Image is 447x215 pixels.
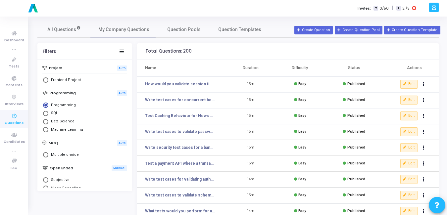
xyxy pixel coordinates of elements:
span: Multiple choice [48,152,79,158]
span: Auto [117,140,127,146]
a: Test a payment API where a transaction can either succeed, fail, or remain pending. [145,160,216,166]
button: Actions [419,143,428,152]
td: 15m [226,188,275,203]
td: 15m [226,108,275,124]
span: Published [347,113,365,118]
div: Easy [294,97,306,103]
td: 15m [226,140,275,156]
h6: Open Ended [50,166,73,170]
span: Published [347,209,365,213]
td: 15m [226,92,275,108]
span: Question Pools [167,26,201,33]
a: Write test cases for concurrent booking in a railway reservation system to avoid double booking. [145,97,216,103]
button: Edit [400,127,418,136]
div: Easy [294,113,306,119]
span: Interviews [5,102,24,107]
span: T [373,6,378,11]
span: Published [347,145,365,150]
h6: MCQ [49,141,58,145]
span: Contests [6,83,23,88]
h6: Project [49,66,63,70]
span: Machine Learning [48,127,83,133]
div: Easy [294,81,306,87]
span: Published [347,98,365,102]
span: Question Templates [218,26,261,33]
mat-radio-group: Select Library [42,77,127,85]
span: Published [347,161,365,165]
th: Difficulty [275,60,324,76]
span: All Questions [47,26,81,33]
span: I [396,6,401,11]
td: 15m [226,124,275,140]
h6: Programming [50,91,76,95]
label: Invites: [358,6,371,11]
div: Easy [294,145,306,150]
span: Video Recording [48,186,81,191]
button: Edit [400,96,418,104]
span: FAQ [11,165,18,171]
button: Edit [400,175,418,184]
div: Filters [43,49,56,54]
th: Status [325,60,383,76]
a: What tests would you perform for a DELETE API that removes a user? [145,208,216,214]
td: 15m [226,156,275,172]
button: Actions [419,175,428,184]
span: My Company Questions [98,26,149,33]
a: Write test cases to validate password policy (min length, special chars, etc.). [145,129,216,135]
a: How would you validate session timeout functionality in a web application? [145,81,216,87]
button: Actions [419,127,428,137]
span: Published [347,82,365,86]
div: Easy [294,193,306,198]
div: Easy [294,177,306,182]
img: logo [26,2,40,15]
button: Create Question Template [384,26,440,34]
span: Auto [117,90,127,96]
a: Write test cases for validating authentication in REST APIs (token-based login). [145,176,216,182]
span: Auto [117,65,127,71]
th: Name [137,60,226,76]
button: Actions [419,159,428,168]
button: Edit [400,191,418,199]
span: 0/50 [379,6,389,11]
div: Total Questions: 200 [145,49,192,54]
mat-radio-group: Select Library [42,102,127,135]
button: Edit [400,143,418,152]
th: Duration [226,60,275,76]
span: Data Science [48,119,74,124]
button: Create Question [294,26,333,34]
button: Actions [419,80,428,89]
div: Easy [294,208,306,214]
span: Dashboard [4,38,24,43]
div: Easy [294,161,306,166]
span: Published [347,193,365,197]
td: 15m [226,76,275,92]
span: SQL [48,110,58,116]
button: Actions [419,191,428,200]
a: Write test cases to validate schema (mandatory fields like name, email, etc.) in an API response. [145,192,216,198]
td: 14m [226,172,275,188]
a: Write security test cases for a banking app’s money transfer feature. [145,145,216,150]
button: Edit [400,111,418,120]
span: Published [347,177,365,181]
div: Easy [294,129,306,135]
span: Questions [5,120,24,126]
button: Create Question Pool [335,26,382,34]
th: Actions [383,60,439,76]
span: Manual [112,165,127,171]
button: Edit [400,80,418,88]
span: Candidates [4,139,25,145]
span: Tests [9,64,19,69]
span: Subjective [48,177,70,183]
button: Edit [400,159,418,168]
span: Frontend Project [48,77,81,83]
span: 21/31 [402,6,411,11]
mat-radio-group: Select Library [42,151,127,160]
span: Published [347,129,365,134]
button: Actions [419,96,428,105]
span: | [392,5,393,12]
button: Actions [419,111,428,121]
a: Test Caching Behaviour for News Website (Updates Every 5 Minutes) [145,113,216,119]
span: Programming [48,103,76,108]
